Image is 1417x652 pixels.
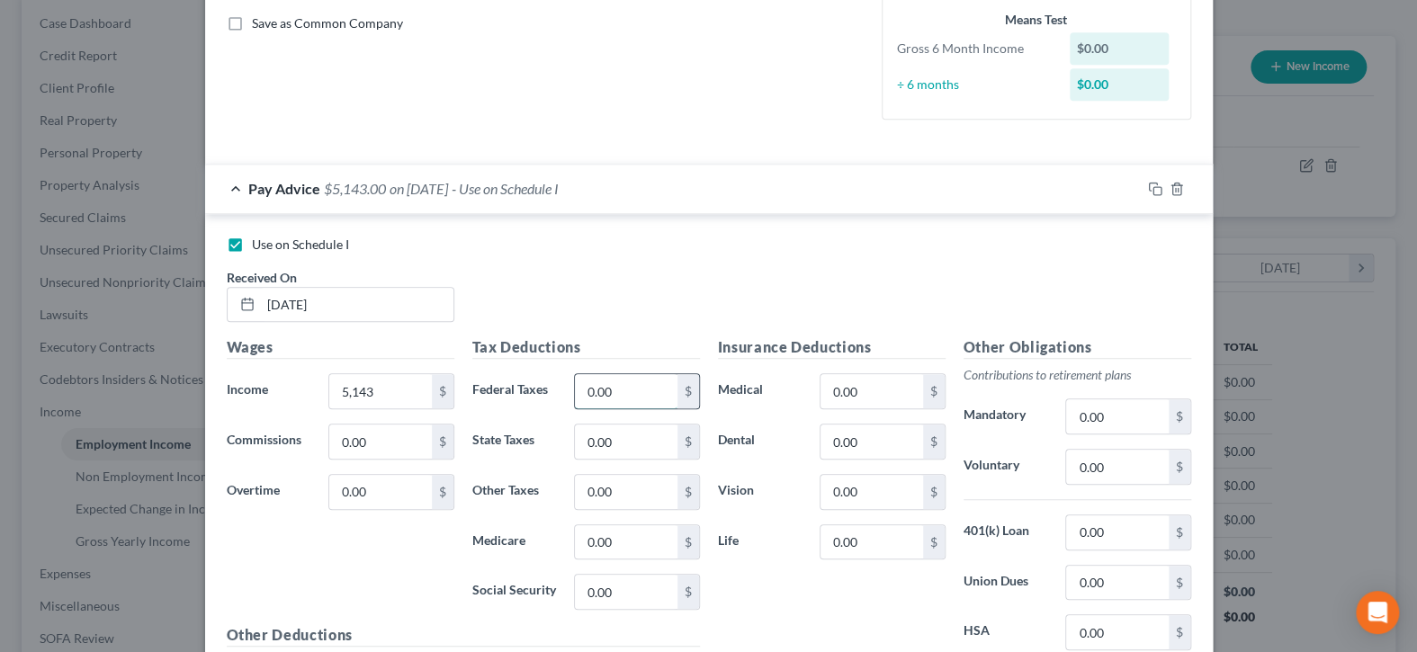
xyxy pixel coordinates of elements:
div: Means Test [897,11,1176,29]
div: $ [432,424,453,459]
label: Medical [709,373,812,409]
span: - Use on Schedule I [452,180,559,197]
input: 0.00 [821,475,922,509]
label: Overtime [218,474,320,510]
h5: Insurance Deductions [718,336,946,359]
input: 0.00 [821,374,922,408]
div: $ [1169,399,1190,433]
label: Medicare [463,524,566,560]
label: Voluntary [955,449,1057,485]
h5: Wages [227,336,454,359]
label: Other Taxes [463,474,566,510]
span: Received On [227,270,297,285]
div: $0.00 [1070,32,1169,65]
div: $ [677,475,699,509]
input: 0.00 [329,374,431,408]
span: Use on Schedule I [252,237,349,252]
input: 0.00 [575,525,677,559]
span: on [DATE] [390,180,448,197]
label: Social Security [463,574,566,610]
input: 0.00 [821,424,922,459]
span: Save as Common Company [252,15,403,31]
input: 0.00 [329,475,431,509]
label: HSA [955,614,1057,650]
span: $5,143.00 [324,180,386,197]
input: 0.00 [329,424,431,459]
div: $ [1169,615,1190,649]
div: Open Intercom Messenger [1356,591,1399,634]
div: $ [677,424,699,459]
div: $ [923,525,945,559]
label: Dental [709,424,812,460]
label: Mandatory [955,398,1057,434]
input: 0.00 [1066,399,1168,433]
div: $ [1169,450,1190,484]
div: $ [1169,515,1190,549]
label: Vision [709,474,812,510]
label: Life [709,524,812,560]
label: Union Dues [955,565,1057,601]
input: 0.00 [575,374,677,408]
input: 0.00 [1066,515,1168,549]
div: $0.00 [1070,68,1169,101]
input: 0.00 [1066,566,1168,600]
input: 0.00 [1066,615,1168,649]
div: $ [923,374,945,408]
div: $ [677,374,699,408]
input: 0.00 [575,575,677,609]
label: Commissions [218,424,320,460]
span: Income [227,381,268,397]
div: $ [923,424,945,459]
input: 0.00 [821,525,922,559]
div: $ [1169,566,1190,600]
input: 0.00 [575,475,677,509]
div: Gross 6 Month Income [888,40,1062,58]
div: ÷ 6 months [888,76,1062,94]
h5: Other Deductions [227,624,700,647]
input: 0.00 [1066,450,1168,484]
label: Federal Taxes [463,373,566,409]
div: $ [432,374,453,408]
input: MM/DD/YYYY [261,288,453,322]
label: 401(k) Loan [955,514,1057,550]
input: 0.00 [575,424,677,459]
h5: Other Obligations [964,336,1191,359]
div: $ [677,525,699,559]
label: State Taxes [463,424,566,460]
div: $ [432,475,453,509]
h5: Tax Deductions [472,336,700,359]
div: $ [677,575,699,609]
span: Pay Advice [248,180,320,197]
p: Contributions to retirement plans [964,366,1191,384]
div: $ [923,475,945,509]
